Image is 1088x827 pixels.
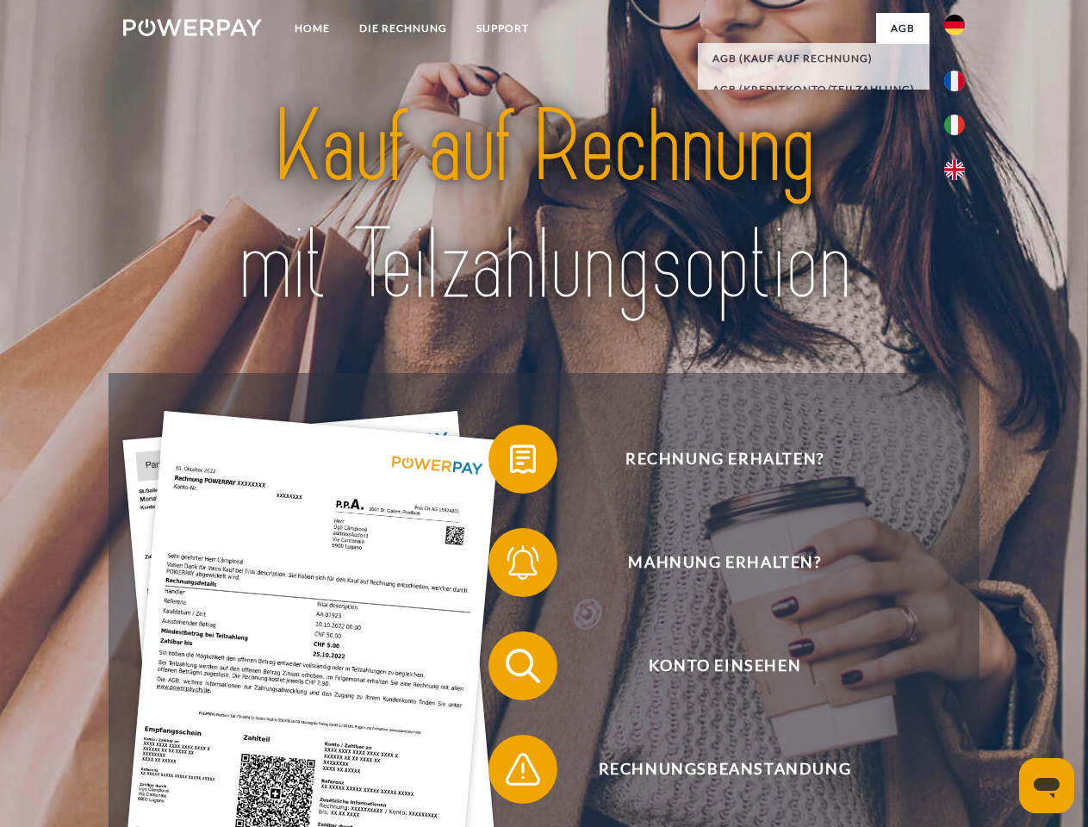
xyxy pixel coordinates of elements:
[513,735,936,804] span: Rechnungsbeanstandung
[944,159,965,180] img: en
[462,13,544,44] a: SUPPORT
[488,528,936,597] button: Mahnung erhalten?
[280,13,345,44] a: Home
[513,528,936,597] span: Mahnung erhalten?
[876,13,929,44] a: agb
[501,541,544,584] img: qb_bell.svg
[501,748,544,791] img: qb_warning.svg
[165,83,923,330] img: title-powerpay_de.svg
[501,644,544,687] img: qb_search.svg
[488,425,936,494] button: Rechnung erhalten?
[1019,758,1074,813] iframe: Schaltfläche zum Öffnen des Messaging-Fensters
[944,115,965,135] img: it
[488,735,936,804] button: Rechnungsbeanstandung
[513,425,936,494] span: Rechnung erhalten?
[488,631,936,700] button: Konto einsehen
[513,631,936,700] span: Konto einsehen
[698,43,929,74] a: AGB (Kauf auf Rechnung)
[501,438,544,481] img: qb_bill.svg
[944,71,965,91] img: fr
[345,13,462,44] a: DIE RECHNUNG
[698,74,929,105] a: AGB (Kreditkonto/Teilzahlung)
[944,15,965,35] img: de
[123,19,262,36] img: logo-powerpay-white.svg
